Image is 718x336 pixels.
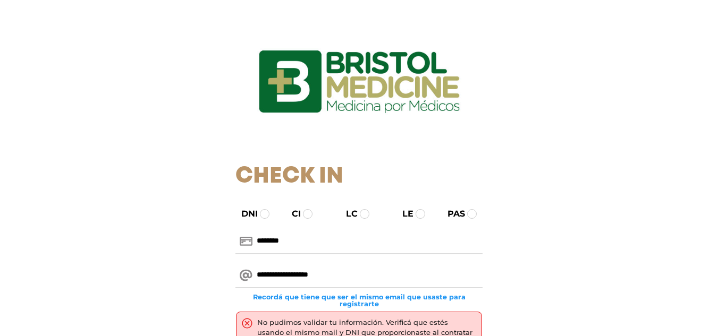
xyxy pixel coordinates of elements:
label: PAS [438,208,465,220]
img: logo_ingresarbristol.jpg [216,13,503,151]
small: Recordá que tiene que ser el mismo email que usaste para registrarte [235,294,483,307]
label: LC [336,208,358,220]
label: DNI [232,208,258,220]
label: LE [393,208,413,220]
h1: Check In [235,163,483,190]
label: CI [282,208,301,220]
